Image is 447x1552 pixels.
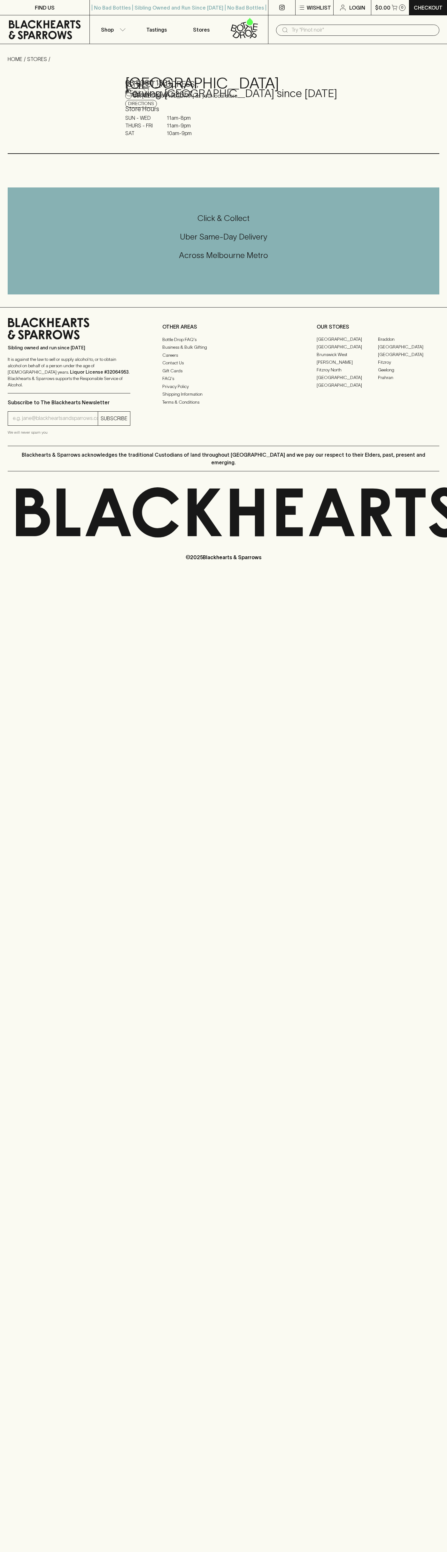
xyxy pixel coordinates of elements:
[378,374,439,382] a: Prahran
[317,374,378,382] a: [GEOGRAPHIC_DATA]
[8,356,130,388] p: It is against the law to sell or supply alcohol to, or to obtain alcohol on behalf of a person un...
[378,359,439,366] a: Fitzroy
[70,369,129,375] strong: Liquor License #32064953
[162,359,285,367] a: Contact Us
[193,26,210,34] p: Stores
[98,412,130,425] button: SUBSCRIBE
[8,56,22,62] a: HOME
[349,4,365,11] p: Login
[414,4,443,11] p: Checkout
[162,367,285,375] a: Gift Cards
[317,366,378,374] a: Fitzroy North
[291,25,434,35] input: Try "Pinot noir"
[317,359,378,366] a: [PERSON_NAME]
[375,4,390,11] p: $0.00
[8,187,439,294] div: Call to action block
[162,323,285,331] p: OTHER AREAS
[317,382,378,389] a: [GEOGRAPHIC_DATA]
[146,26,167,34] p: Tastings
[90,15,135,44] button: Shop
[378,336,439,343] a: Braddon
[35,4,55,11] p: FIND US
[162,344,285,351] a: Business & Bulk Gifting
[101,26,114,34] p: Shop
[162,383,285,390] a: Privacy Policy
[8,429,130,436] p: We will never spam you
[378,343,439,351] a: [GEOGRAPHIC_DATA]
[162,336,285,343] a: Bottle Drop FAQ's
[401,6,404,9] p: 0
[27,56,47,62] a: STORES
[162,398,285,406] a: Terms & Conditions
[8,232,439,242] h5: Uber Same-Day Delivery
[8,399,130,406] p: Subscribe to The Blackhearts Newsletter
[8,250,439,261] h5: Across Melbourne Metro
[307,4,331,11] p: Wishlist
[317,351,378,359] a: Brunswick West
[8,345,130,351] p: Sibling owned and run since [DATE]
[162,375,285,383] a: FAQ's
[134,15,179,44] a: Tastings
[162,391,285,398] a: Shipping Information
[12,451,435,466] p: Blackhearts & Sparrows acknowledges the traditional Custodians of land throughout [GEOGRAPHIC_DAT...
[317,336,378,343] a: [GEOGRAPHIC_DATA]
[162,351,285,359] a: Careers
[13,413,98,423] input: e.g. jane@blackheartsandsparrows.com.au
[317,323,439,331] p: OUR STORES
[317,343,378,351] a: [GEOGRAPHIC_DATA]
[179,15,224,44] a: Stores
[378,366,439,374] a: Geelong
[8,213,439,224] h5: Click & Collect
[101,415,127,422] p: SUBSCRIBE
[378,351,439,359] a: [GEOGRAPHIC_DATA]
